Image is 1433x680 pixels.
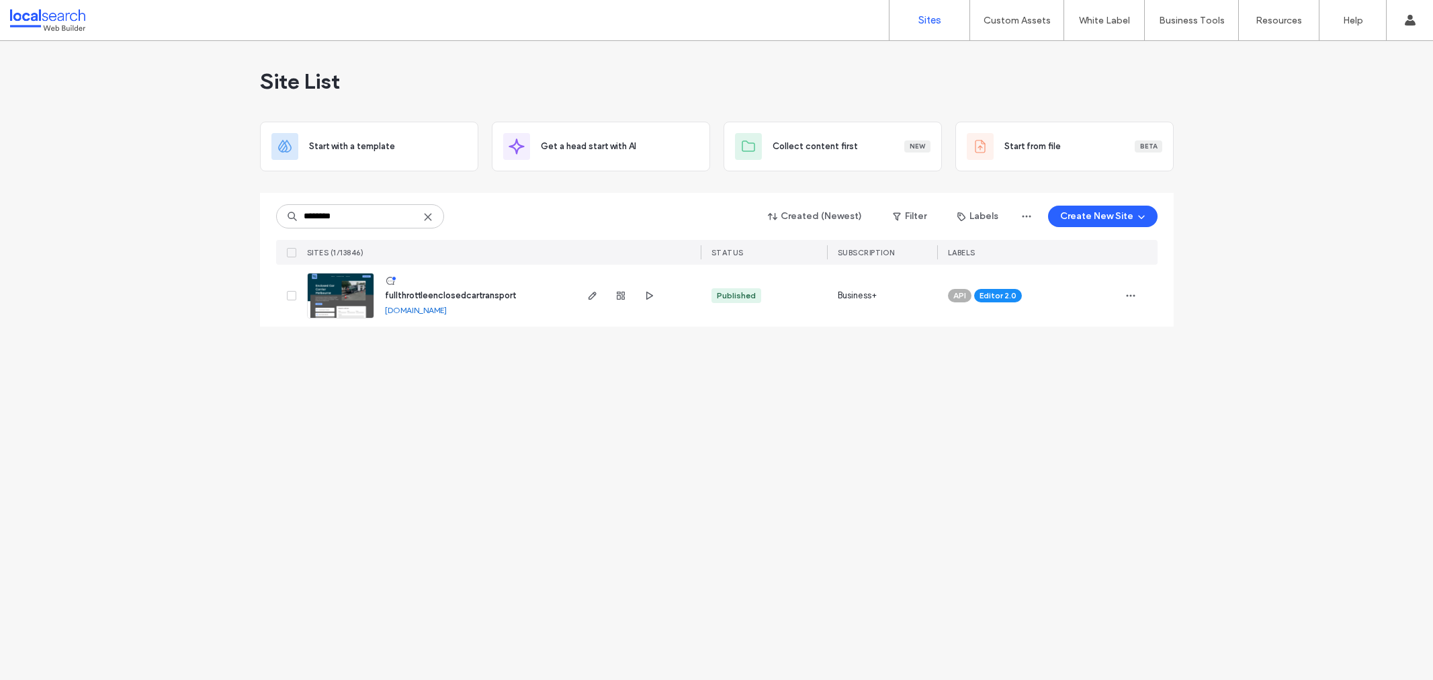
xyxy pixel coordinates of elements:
div: New [904,140,930,153]
span: STATUS [711,248,744,257]
span: LABELS [948,248,975,257]
div: Collect content firstNew [724,122,942,171]
div: Get a head start with AI [492,122,710,171]
button: Labels [945,206,1010,227]
span: API [953,290,966,302]
span: Subscription [838,248,895,257]
a: [DOMAIN_NAME] [385,305,447,315]
span: Get a head start with AI [541,140,636,153]
div: Start with a template [260,122,478,171]
span: SITES (1/13846) [307,248,364,257]
span: Site List [260,68,340,95]
div: Beta [1135,140,1162,153]
span: Start from file [1004,140,1061,153]
label: Business Tools [1159,15,1225,26]
div: Start from fileBeta [955,122,1174,171]
span: Editor 2.0 [980,290,1016,302]
button: Created (Newest) [756,206,874,227]
a: fullthrottleenclosedcartransport [385,290,516,300]
label: Sites [918,14,941,26]
label: Custom Assets [984,15,1051,26]
label: White Label [1079,15,1130,26]
div: Published [717,290,756,302]
span: Collect content first [773,140,858,153]
span: Business+ [838,289,877,302]
label: Help [1343,15,1363,26]
button: Create New Site [1048,206,1158,227]
span: Start with a template [309,140,395,153]
button: Filter [879,206,940,227]
label: Resources [1256,15,1302,26]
